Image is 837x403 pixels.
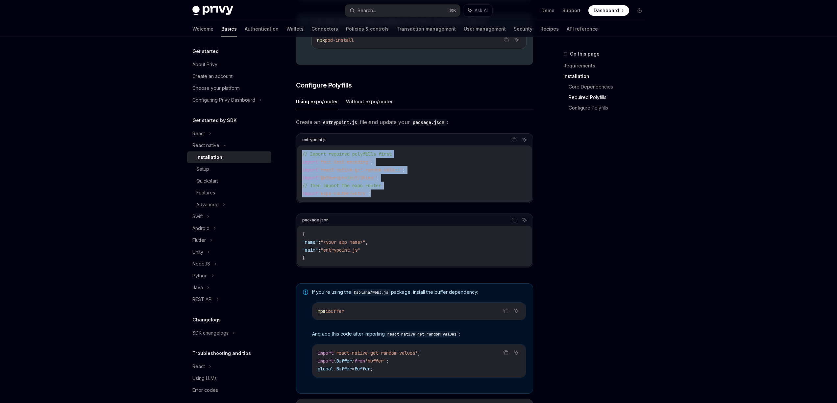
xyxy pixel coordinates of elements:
[192,47,219,55] h5: Get started
[312,331,526,338] span: And add this code after importing :
[192,284,203,291] div: Java
[346,21,389,37] a: Policies & controls
[302,167,318,173] span: import
[514,21,532,37] a: Security
[351,289,391,296] code: @solana/web3.js
[449,8,456,13] span: ⌘ K
[302,151,392,157] span: // Import required polyfills first
[370,366,373,372] span: ;
[355,358,365,364] span: from
[192,72,233,80] div: Create an account
[245,21,279,37] a: Authentication
[302,231,305,237] span: {
[302,239,318,245] span: "name"
[502,36,510,44] button: Copy the contents from the code block
[187,59,271,70] a: About Privy
[321,247,360,253] span: "entrypoint.js"
[296,117,533,127] span: Create an file and update your :
[312,289,526,296] span: If you’re using the package, install the buffer dependency:
[187,175,271,187] a: Quickstart
[302,183,381,189] span: // Then import the expo router
[192,6,233,15] img: dark logo
[410,119,447,126] code: package.json
[192,363,205,370] div: React
[328,308,344,314] span: buffer
[634,5,645,16] button: Toggle dark mode
[302,255,305,261] span: }
[365,239,368,245] span: ,
[563,71,650,82] a: Installation
[196,165,209,173] div: Setup
[187,82,271,94] a: Choose your platform
[192,96,255,104] div: Configuring Privy Dashboard
[302,136,327,144] div: entrypoint.js
[475,7,488,14] span: Ask AI
[192,349,251,357] h5: Troubleshooting and tips
[192,329,229,337] div: SDK changelogs
[368,190,371,196] span: ;
[192,295,212,303] div: REST API
[303,290,308,295] svg: Note
[333,358,336,364] span: {
[512,348,521,357] button: Ask AI
[318,350,333,356] span: import
[333,366,336,372] span: .
[192,374,217,382] div: Using LLMs
[346,94,393,109] button: Without expo/router
[296,81,352,90] span: Configure Polyfills
[402,167,405,173] span: ;
[371,159,373,165] span: ;
[196,153,222,161] div: Installation
[196,201,219,209] div: Advanced
[318,247,321,253] span: :
[345,5,460,16] button: Search...⌘K
[512,307,521,315] button: Ask AI
[464,21,506,37] a: User management
[355,366,370,372] span: Buffer
[196,177,218,185] div: Quickstart
[221,21,237,37] a: Basics
[326,308,328,314] span: i
[318,239,321,245] span: :
[192,224,209,232] div: Android
[192,213,203,220] div: Swift
[302,216,329,224] div: package.json
[187,70,271,82] a: Create an account
[317,37,325,43] span: npx
[192,316,221,324] h5: Changelogs
[286,21,304,37] a: Wallets
[187,151,271,163] a: Installation
[192,141,219,149] div: React native
[192,260,210,268] div: NodeJS
[357,7,376,14] div: Search...
[418,350,420,356] span: ;
[302,247,318,253] span: "main"
[520,216,529,224] button: Ask AI
[567,21,598,37] a: API reference
[502,307,510,315] button: Copy the contents from the code block
[569,82,650,92] a: Core Dependencies
[192,272,208,280] div: Python
[563,61,650,71] a: Requirements
[302,175,318,181] span: import
[320,119,360,126] code: entrypoint.js
[333,350,418,356] span: 'react-native-get-random-values'
[302,190,318,196] span: import
[502,348,510,357] button: Copy the contents from the code block
[463,5,492,16] button: Ask AI
[192,84,240,92] div: Choose your platform
[510,216,518,224] button: Copy the contents from the code block
[318,175,376,181] span: '@ethersproject/shims'
[296,94,338,109] button: Using expo/router
[512,36,521,44] button: Ask AI
[510,136,518,144] button: Copy the contents from the code block
[562,7,580,14] a: Support
[540,21,559,37] a: Recipes
[196,189,215,197] div: Features
[192,236,206,244] div: Flutter
[376,175,379,181] span: ;
[187,372,271,384] a: Using LLMs
[302,159,318,165] span: import
[318,159,371,165] span: 'fast-text-encoding'
[187,187,271,199] a: Features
